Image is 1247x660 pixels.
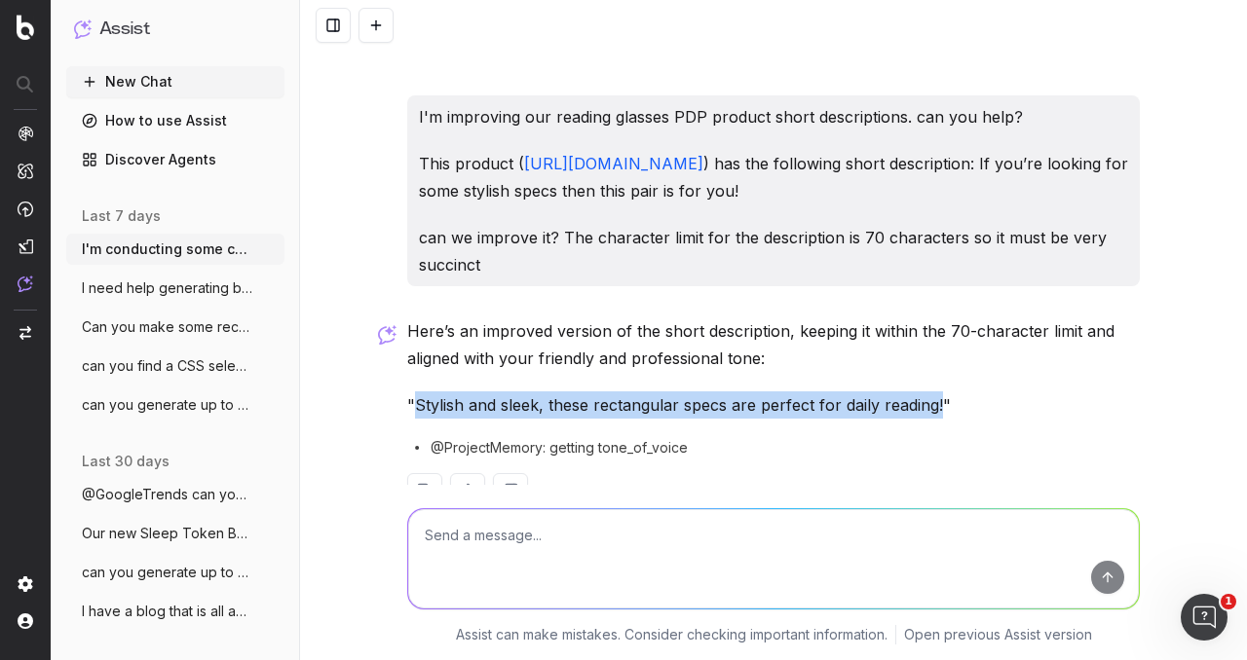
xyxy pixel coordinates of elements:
button: @GoogleTrends can you analyse google tre [66,479,284,510]
span: I have a blog that is all about Baby's F [82,602,253,621]
img: Activation [18,201,33,217]
img: Botify assist logo [378,325,397,345]
button: Our new Sleep Token Band Tshirts are a m [66,518,284,549]
span: can you generate up to 2 meta descriptio [82,563,253,582]
span: @ProjectMemory: getting tone_of_voice [431,438,688,458]
button: can you generate up to 3 meta titles for [66,389,284,421]
p: I'm improving our reading glasses PDP product short descriptions. can you help? [419,103,1128,130]
p: can we improve it? The character limit for the description is 70 characters so it must be very su... [419,224,1128,278]
span: I need help generating blog ideas for ac [82,278,253,298]
img: Studio [18,238,33,254]
span: can you generate up to 3 meta titles for [82,395,253,415]
h1: Assist [99,16,150,43]
span: @GoogleTrends can you analyse google tre [82,485,253,504]
span: Can you make some recommendations on how [82,317,253,337]
img: Assist [74,19,92,38]
button: Can you make some recommendations on how [66,312,284,343]
a: How to use Assist [66,105,284,136]
button: Assist [74,16,277,43]
button: can you find a CSS selector that will ex [66,350,284,382]
a: Discover Agents [66,144,284,175]
img: Assist [18,275,33,292]
img: Intelligence [18,163,33,179]
img: My account [18,613,33,629]
span: last 7 days [82,206,161,226]
span: Our new Sleep Token Band Tshirts are a m [82,524,253,543]
button: I need help generating blog ideas for ac [66,273,284,304]
p: Here’s an improved version of the short description, keeping it within the 70-character limit and... [407,317,1140,372]
img: Setting [18,576,33,592]
p: This product ( ) has the following short description: If you’re looking for some stylish specs th... [419,150,1128,204]
img: Analytics [18,126,33,141]
iframe: Intercom live chat [1181,594,1228,641]
p: Assist can make mistakes. Consider checking important information. [456,625,888,644]
a: [URL][DOMAIN_NAME] [524,154,703,173]
button: I'm conducting some competitor research [66,234,284,265]
span: last 30 days [82,452,170,471]
img: Switch project [19,326,31,340]
button: I have a blog that is all about Baby's F [66,596,284,627]
span: I'm conducting some competitor research [82,239,253,259]
a: Open previous Assist version [904,625,1092,644]
p: "Stylish and sleek, these rectangular specs are perfect for daily reading!" [407,391,1140,419]
span: 1 [1221,594,1236,609]
img: Botify logo [17,15,34,40]
button: can you generate up to 2 meta descriptio [66,557,284,588]
button: New Chat [66,66,284,97]
span: can you find a CSS selector that will ex [82,356,253,376]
